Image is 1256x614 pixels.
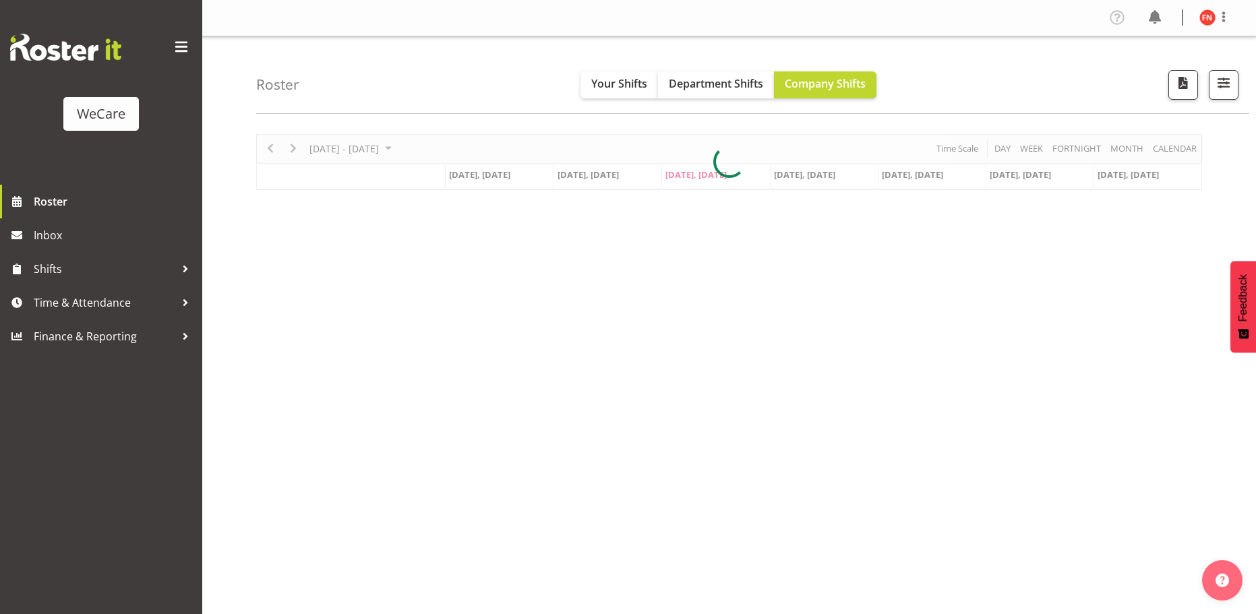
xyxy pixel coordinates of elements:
[34,326,175,346] span: Finance & Reporting
[591,76,647,91] span: Your Shifts
[1168,70,1198,100] button: Download a PDF of the roster according to the set date range.
[34,293,175,313] span: Time & Attendance
[34,259,175,279] span: Shifts
[658,71,774,98] button: Department Shifts
[1230,261,1256,352] button: Feedback - Show survey
[77,104,125,124] div: WeCare
[10,34,121,61] img: Rosterit website logo
[1216,574,1229,587] img: help-xxl-2.png
[34,191,196,212] span: Roster
[1209,70,1238,100] button: Filter Shifts
[1199,9,1216,26] img: firdous-naqvi10854.jpg
[785,76,866,91] span: Company Shifts
[34,225,196,245] span: Inbox
[1237,274,1249,321] span: Feedback
[256,77,299,92] h4: Roster
[580,71,658,98] button: Your Shifts
[774,71,876,98] button: Company Shifts
[669,76,763,91] span: Department Shifts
